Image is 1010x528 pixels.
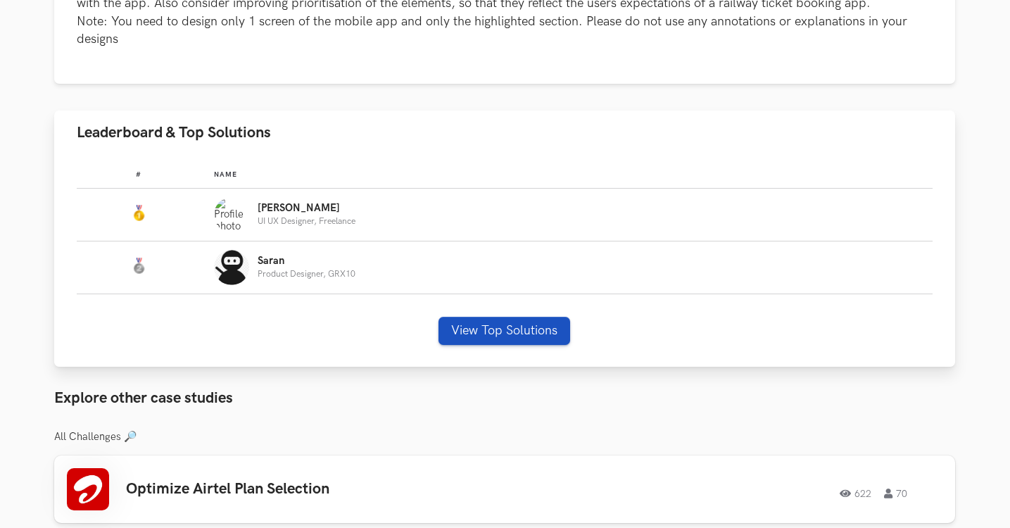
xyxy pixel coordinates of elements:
span: 70 [884,489,907,498]
div: Leaderboard & Top Solutions [54,155,955,367]
span: # [136,170,141,179]
button: Leaderboard & Top Solutions [54,111,955,155]
table: Leaderboard [77,159,933,294]
p: Saran [258,256,355,267]
button: View Top Solutions [438,317,570,345]
a: Optimize Airtel Plan Selection62270 [54,455,955,523]
span: Leaderboard & Top Solutions [77,123,271,142]
h3: All Challenges 🔎 [54,431,955,444]
img: Gold Medal [130,205,147,222]
h3: Optimize Airtel Plan Selection [126,480,526,498]
img: Silver Medal [130,258,147,275]
p: [PERSON_NAME] [258,203,355,214]
h3: Explore other case studies [54,389,955,408]
img: Profile photo [214,250,249,285]
p: Product Designer, GRX10 [258,270,355,279]
img: Profile photo [214,197,249,232]
span: Name [214,170,237,179]
p: UI UX Designer, Freelance [258,217,355,226]
span: 622 [840,489,871,498]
